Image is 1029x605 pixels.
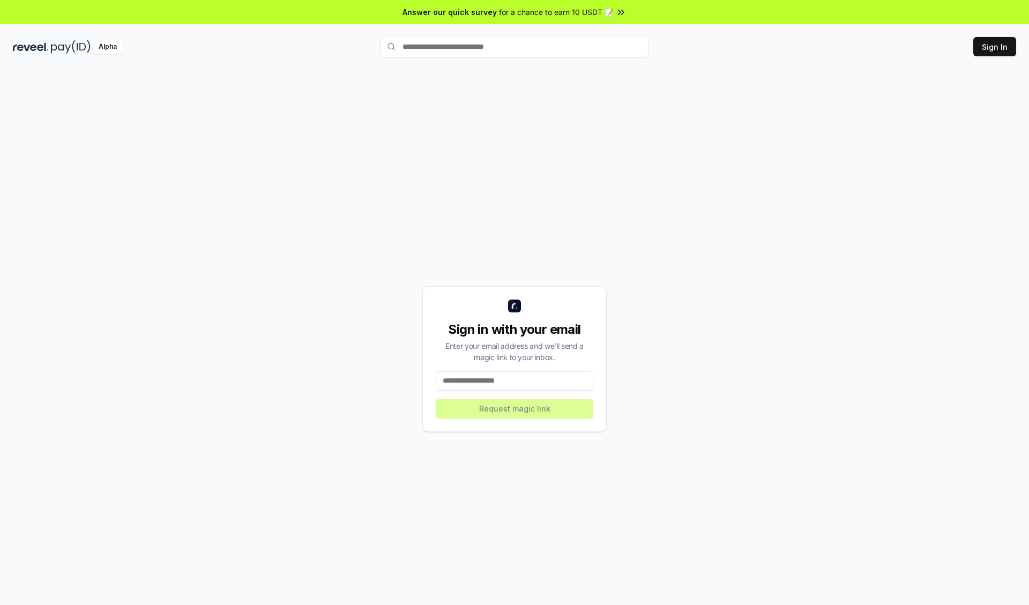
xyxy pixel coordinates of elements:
span: Answer our quick survey [402,6,497,18]
img: logo_small [508,300,521,312]
div: Sign in with your email [436,321,593,338]
img: reveel_dark [13,40,49,54]
img: pay_id [51,40,91,54]
span: for a chance to earn 10 USDT 📝 [499,6,614,18]
button: Sign In [973,37,1016,56]
div: Enter your email address and we’ll send a magic link to your inbox. [436,340,593,363]
div: Alpha [93,40,123,54]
